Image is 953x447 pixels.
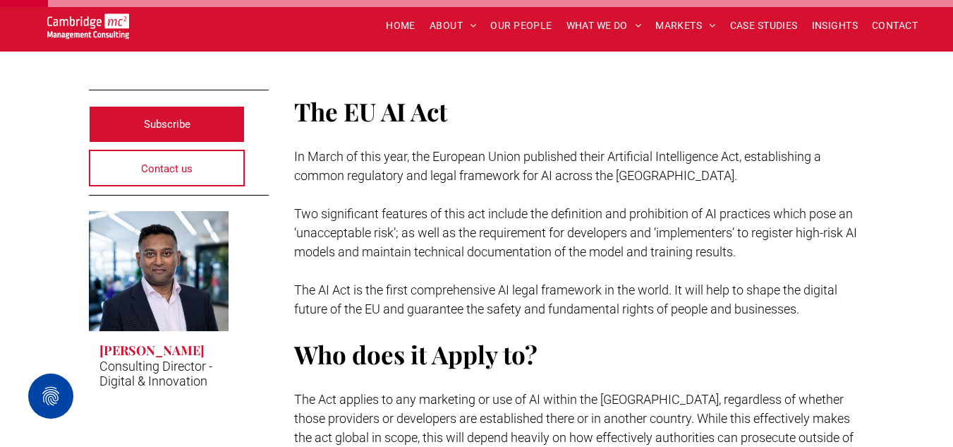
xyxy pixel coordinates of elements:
span: The AI Act is the first comprehensive AI legal framework in the world. It will help to shape the ... [294,282,837,316]
a: WHAT WE DO [559,15,649,37]
h3: [PERSON_NAME] [99,342,205,359]
a: OUR PEOPLE [483,15,559,37]
a: Contact us [89,150,245,186]
span: Who does it Apply to? [294,338,538,371]
a: CONTACT [865,15,925,37]
a: Rachi Weerasinghe [89,211,229,331]
p: Consulting Director - Digital & Innovation [99,359,219,388]
span: Contact us [141,151,193,186]
span: In March of this year, the European Union published their Artificial Intelligence Act, establishi... [294,149,821,183]
a: Subscribe [89,106,245,143]
a: MARKETS [648,15,722,37]
a: HOME [379,15,423,37]
span: The EU AI Act [294,95,447,128]
span: Subscribe [144,107,190,142]
a: CASE STUDIES [723,15,805,37]
a: ABOUT [423,15,484,37]
img: Go to Homepage [47,13,129,39]
span: Two significant features of this act include the definition and prohibition of AI practices which... [294,206,857,259]
a: INSIGHTS [805,15,865,37]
